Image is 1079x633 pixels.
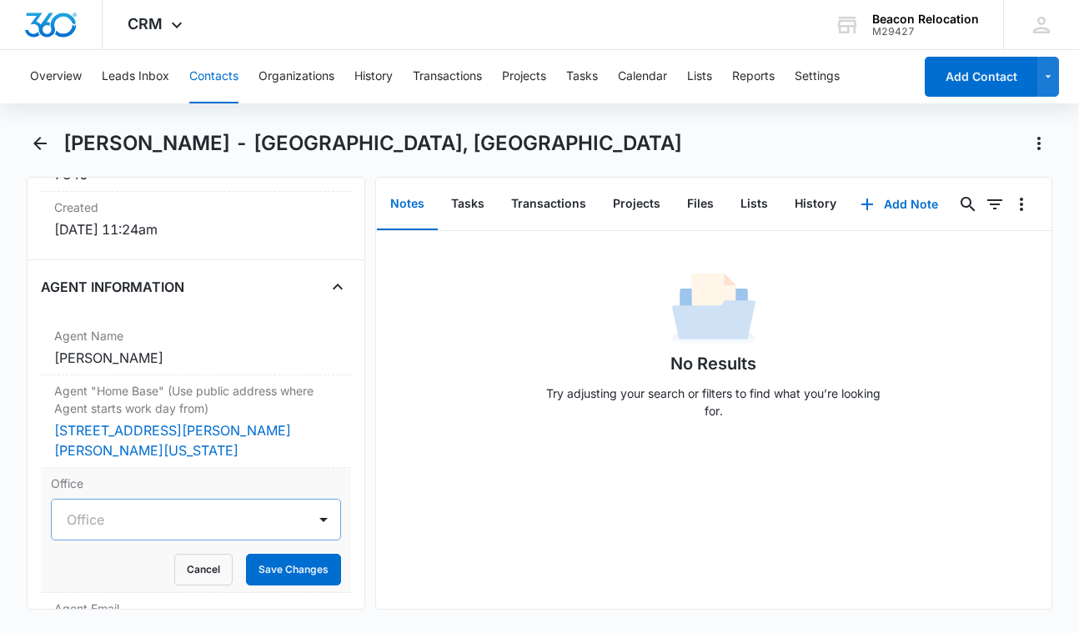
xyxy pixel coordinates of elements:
button: Overview [30,50,82,103]
div: Created[DATE] 11:24am [41,192,351,246]
button: Leads Inbox [102,50,169,103]
a: [STREET_ADDRESS][PERSON_NAME][PERSON_NAME][US_STATE] [54,422,291,459]
button: Lists [727,178,781,230]
button: Tasks [566,50,598,103]
div: account id [872,26,979,38]
button: Add Note [844,184,955,224]
button: Save Changes [246,554,341,585]
button: Organizations [258,50,334,103]
div: Agent Name[PERSON_NAME] [41,320,351,375]
button: Overflow Menu [1008,191,1035,218]
h1: No Results [670,351,756,376]
button: Contacts [189,50,238,103]
button: Filters [981,191,1008,218]
label: Agent Email [54,600,338,617]
div: account name [872,13,979,26]
p: Try adjusting your search or filters to find what you’re looking for. [539,384,889,419]
button: Add Contact [925,57,1037,97]
dd: [DATE] 11:24am [54,219,338,239]
button: History [781,178,850,230]
label: Office [51,475,341,492]
button: Close [324,274,351,300]
label: Agent "Home Base" (Use public address where Agent starts work day from) [54,382,338,417]
button: Settings [795,50,840,103]
button: Transactions [498,178,600,230]
button: Files [674,178,727,230]
dt: Created [54,198,338,216]
button: Cancel [174,554,233,585]
button: Back [27,130,53,157]
div: Agent "Home Base" (Use public address where Agent starts work day from)[STREET_ADDRESS][PERSON_NA... [41,375,351,468]
button: Actions [1026,130,1052,157]
button: Search... [955,191,981,218]
div: [PERSON_NAME] [54,348,338,368]
h4: AGENT INFORMATION [41,277,184,297]
button: Reports [732,50,775,103]
button: Tasks [438,178,498,230]
button: History [354,50,393,103]
button: Lists [687,50,712,103]
img: No Data [672,268,755,351]
h1: [PERSON_NAME] - [GEOGRAPHIC_DATA], [GEOGRAPHIC_DATA] [63,131,682,156]
button: Transactions [413,50,482,103]
button: Notes [377,178,438,230]
button: Calendar [618,50,667,103]
label: Agent Name [54,327,338,344]
span: CRM [128,15,163,33]
button: Projects [502,50,546,103]
button: Projects [600,178,674,230]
